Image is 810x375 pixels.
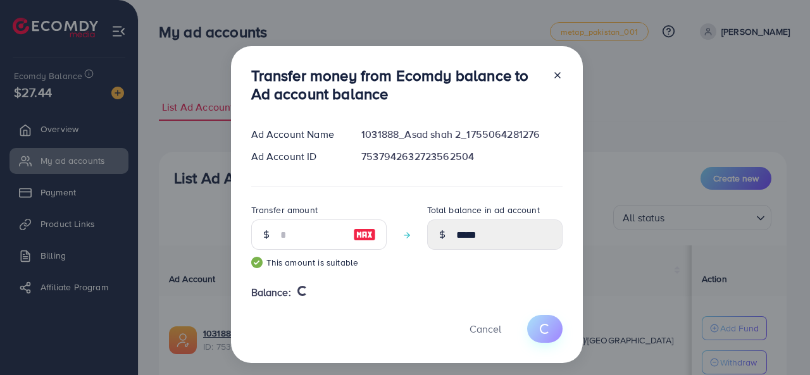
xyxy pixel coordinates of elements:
div: 1031888_Asad shah 2_1755064281276 [351,127,572,142]
span: Cancel [470,322,501,336]
span: Balance: [251,285,291,300]
h3: Transfer money from Ecomdy balance to Ad account balance [251,66,542,103]
div: Ad Account Name [241,127,352,142]
small: This amount is suitable [251,256,387,269]
div: 7537942632723562504 [351,149,572,164]
div: Ad Account ID [241,149,352,164]
iframe: Chat [756,318,801,366]
label: Total balance in ad account [427,204,540,216]
img: guide [251,257,263,268]
button: Cancel [454,315,517,342]
label: Transfer amount [251,204,318,216]
img: image [353,227,376,242]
